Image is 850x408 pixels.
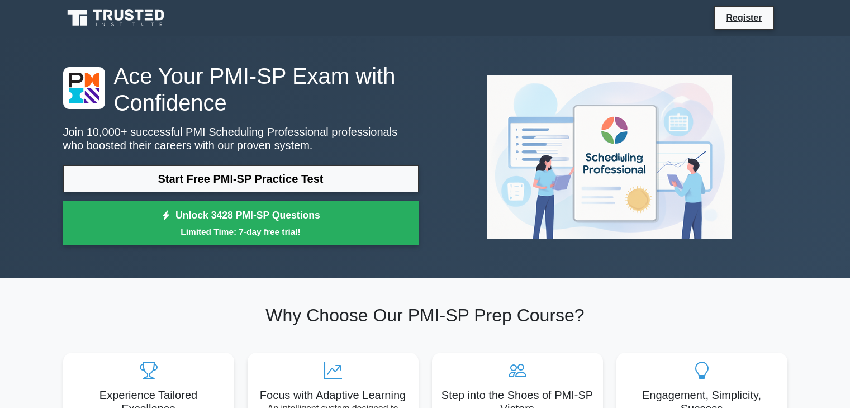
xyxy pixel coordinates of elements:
a: Unlock 3428 PMI-SP QuestionsLimited Time: 7-day free trial! [63,201,419,245]
h2: Why Choose Our PMI-SP Prep Course? [63,305,787,326]
p: Join 10,000+ successful PMI Scheduling Professional professionals who boosted their careers with ... [63,125,419,152]
h1: Ace Your PMI-SP Exam with Confidence [63,63,419,116]
h5: Focus with Adaptive Learning [257,388,410,402]
a: Start Free PMI-SP Practice Test [63,165,419,192]
small: Limited Time: 7-day free trial! [77,225,405,238]
img: PMI Scheduling Professional Preview [478,67,741,248]
a: Register [719,11,768,25]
